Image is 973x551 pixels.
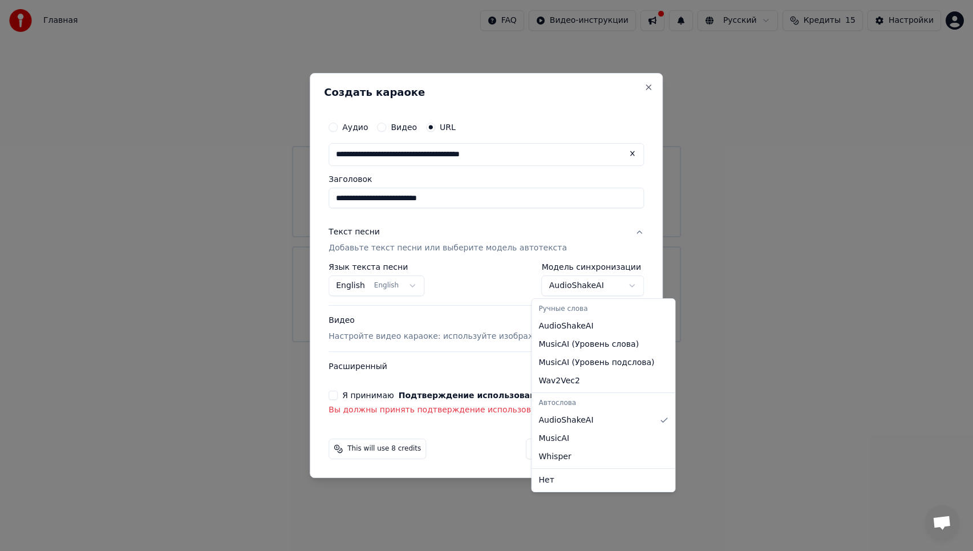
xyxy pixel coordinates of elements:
span: MusicAI ( Уровень подслова ) [539,357,655,368]
span: Нет [539,475,554,486]
div: Автослова [534,395,673,411]
span: Whisper [539,451,571,463]
span: MusicAI [539,433,570,444]
span: MusicAI ( Уровень слова ) [539,339,639,350]
span: Wav2Vec2 [539,375,580,387]
span: AudioShakeAI [539,321,594,332]
span: AudioShakeAI [539,415,594,426]
div: Ручные слова [534,301,673,317]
